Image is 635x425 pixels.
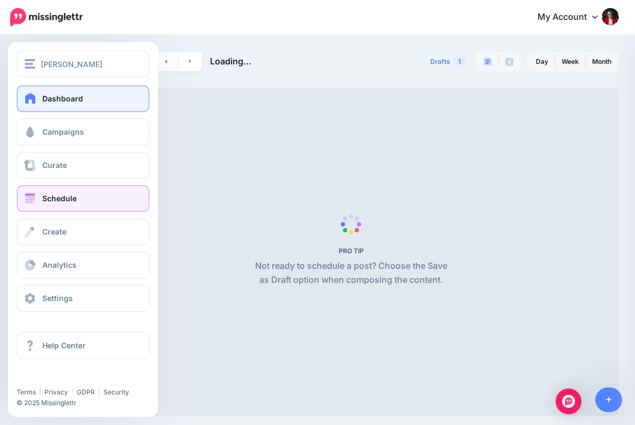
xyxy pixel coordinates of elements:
[17,85,150,112] a: Dashboard
[586,53,618,70] a: Month
[17,185,150,212] a: Schedule
[251,259,452,287] p: Not ready to schedule a post? Choose the Save as Draft option when composing the content.
[424,52,473,71] a: Drafts1
[10,8,83,26] img: Missinglettr
[17,218,150,245] a: Create
[42,194,77,203] span: Schedule
[17,152,150,179] a: Curate
[17,285,150,312] a: Settings
[103,388,129,396] a: Security
[44,388,68,396] a: Privacy
[556,389,581,414] div: Open Intercom Messenger
[17,388,36,396] a: Terms
[17,50,150,77] button: [PERSON_NAME]
[430,58,450,65] span: Drafts
[210,56,251,67] span: Loading...
[453,56,466,67] span: 1
[555,53,585,70] a: Week
[251,247,452,255] h5: PRO TIP
[71,388,73,396] span: |
[529,53,555,70] a: Day
[98,388,100,396] span: |
[17,398,158,408] li: © 2025 Missinglettr
[17,252,150,279] a: Analytics
[77,388,95,396] a: GDPR
[17,372,100,383] iframe: Twitter Follow Button
[41,58,102,70] span: [PERSON_NAME]
[483,57,492,66] img: paragraph-boxed.png
[42,341,86,350] span: Help Center
[39,388,41,396] span: |
[42,294,73,303] span: Settings
[42,160,67,170] span: Curate
[17,119,150,145] a: Campaigns
[505,58,513,66] img: facebook-grey-square.png
[42,260,77,269] span: Analytics
[42,94,83,103] span: Dashboard
[527,4,619,31] a: My Account
[17,332,150,359] a: Help Center
[42,127,84,136] span: Campaigns
[42,227,66,236] span: Create
[25,59,35,69] img: menu.png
